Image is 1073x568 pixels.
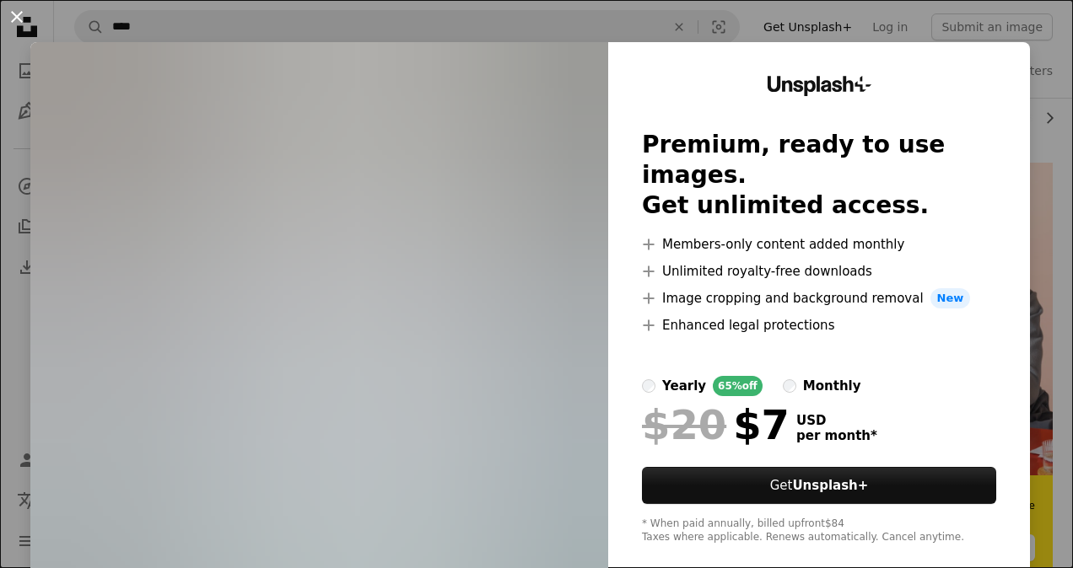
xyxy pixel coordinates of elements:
[642,403,790,447] div: $7
[642,403,726,447] span: $20
[642,467,996,504] button: GetUnsplash+
[642,261,996,281] li: Unlimited royalty-free downloads
[796,428,877,443] span: per month *
[642,130,996,221] h2: Premium, ready to use images. Get unlimited access.
[642,379,655,393] input: yearly65%off
[713,376,763,396] div: 65% off
[803,376,861,396] div: monthly
[930,288,971,308] span: New
[642,234,996,255] li: Members-only content added monthly
[642,288,996,308] li: Image cropping and background removal
[792,478,868,493] strong: Unsplash+
[796,413,877,428] span: USD
[642,315,996,335] li: Enhanced legal protections
[662,376,706,396] div: yearly
[783,379,796,393] input: monthly
[642,517,996,544] div: * When paid annually, billed upfront $84 Taxes where applicable. Renews automatically. Cancel any...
